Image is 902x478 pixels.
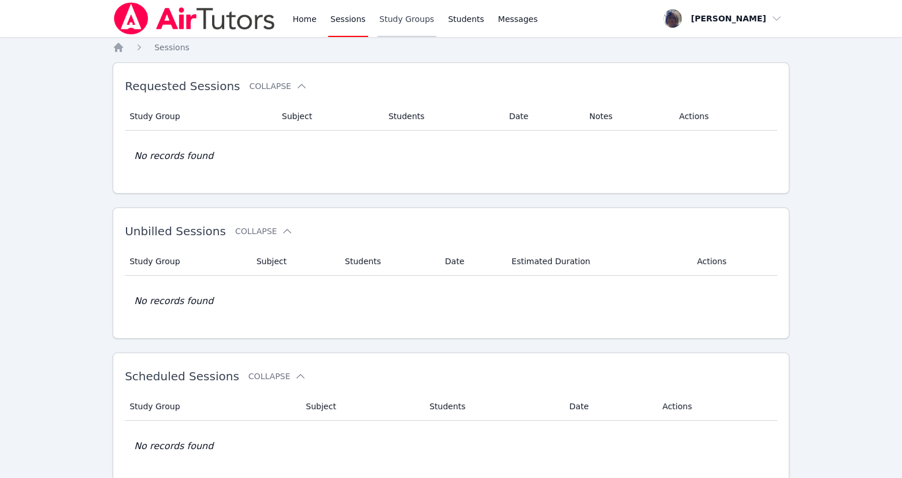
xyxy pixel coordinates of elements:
th: Date [502,102,582,131]
th: Actions [672,102,777,131]
span: Sessions [154,43,190,52]
th: Study Group [125,102,275,131]
a: Sessions [154,42,190,53]
button: Collapse [248,370,306,382]
button: Collapse [235,225,293,237]
th: Date [438,247,504,276]
th: Date [562,392,655,421]
th: Estimated Duration [504,247,690,276]
td: No records found [125,276,777,327]
nav: Breadcrumb [113,42,789,53]
th: Notes [582,102,673,131]
th: Study Group [125,392,299,421]
img: Air Tutors [113,2,276,35]
span: Requested Sessions [125,79,240,93]
th: Students [422,392,562,421]
th: Subject [250,247,338,276]
span: Messages [498,13,538,25]
td: No records found [125,131,777,181]
span: Scheduled Sessions [125,369,239,383]
th: Actions [690,247,777,276]
span: Unbilled Sessions [125,224,226,238]
th: Actions [655,392,777,421]
th: Subject [275,102,381,131]
th: Subject [299,392,422,421]
th: Students [338,247,438,276]
button: Collapse [249,80,307,92]
td: No records found [125,421,777,472]
th: Students [381,102,502,131]
th: Study Group [125,247,250,276]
